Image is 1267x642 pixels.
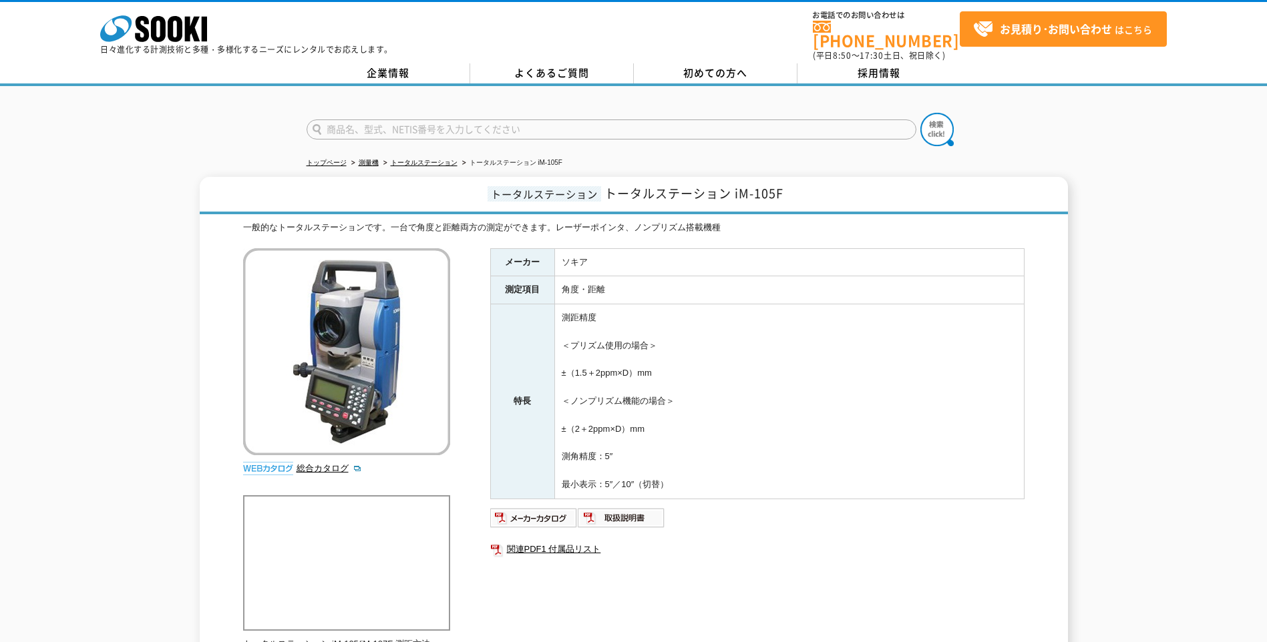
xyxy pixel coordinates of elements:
th: 特長 [490,304,554,499]
img: トータルステーション iM-105F [243,248,450,455]
a: [PHONE_NUMBER] [813,21,960,48]
span: 初めての方へ [683,65,747,80]
a: メーカーカタログ [490,516,578,526]
a: 取扱説明書 [578,516,665,526]
span: トータルステーション iM-105F [604,184,783,202]
strong: お見積り･お問い合わせ [1000,21,1112,37]
img: 取扱説明書 [578,507,665,529]
input: 商品名、型式、NETIS番号を入力してください [307,119,916,139]
span: お電話でのお問い合わせは [813,11,960,19]
span: 17:30 [860,49,884,61]
a: よくあるご質問 [470,63,634,83]
th: 測定項目 [490,276,554,304]
span: (平日 ～ 土日、祝日除く) [813,49,945,61]
a: 総合カタログ [297,463,362,473]
div: 一般的なトータルステーションです。一台で角度と距離両方の測定ができます。レーザーポインタ、ノンプリズム搭載機種 [243,221,1025,235]
a: 関連PDF1 付属品リスト [490,541,1025,558]
td: 測距精度 ＜プリズム使用の場合＞ ±（1.5＋2ppm×D）mm ＜ノンプリズム機能の場合＞ ±（2＋2ppm×D）mm 測角精度：5″ 最小表示：5″／10″（切替） [554,304,1024,499]
a: 測量機 [359,159,379,166]
td: ソキア [554,248,1024,276]
a: 採用情報 [797,63,961,83]
a: トップページ [307,159,347,166]
a: 企業情報 [307,63,470,83]
td: 角度・距離 [554,276,1024,304]
span: トータルステーション [488,186,601,202]
span: はこちら [973,19,1152,39]
img: メーカーカタログ [490,507,578,529]
a: お見積り･お問い合わせはこちら [960,11,1167,47]
img: webカタログ [243,462,293,475]
a: トータルステーション [391,159,458,166]
img: btn_search.png [920,113,954,146]
a: 初めての方へ [634,63,797,83]
span: 8:50 [833,49,852,61]
p: 日々進化する計測技術と多種・多様化するニーズにレンタルでお応えします。 [100,45,393,53]
li: トータルステーション iM-105F [460,156,562,170]
th: メーカー [490,248,554,276]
